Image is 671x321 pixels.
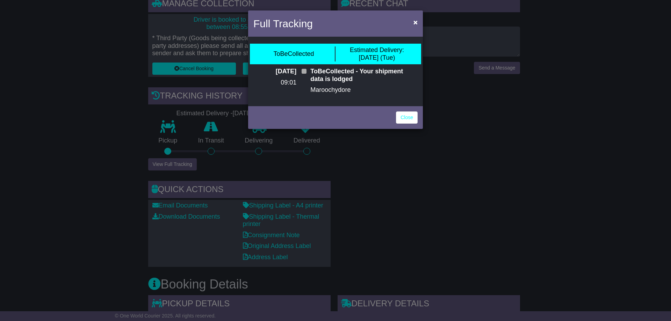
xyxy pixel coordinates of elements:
[310,86,418,94] p: Maroochydore
[273,50,314,58] div: ToBeCollected
[253,68,296,75] p: [DATE]
[396,111,418,124] a: Close
[413,18,418,26] span: ×
[310,68,418,83] p: ToBeCollected - Your shipment data is lodged
[350,46,404,53] span: Estimated Delivery:
[410,15,421,29] button: Close
[253,16,313,31] h4: Full Tracking
[253,79,296,87] p: 09:01
[350,46,404,61] div: [DATE] (Tue)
